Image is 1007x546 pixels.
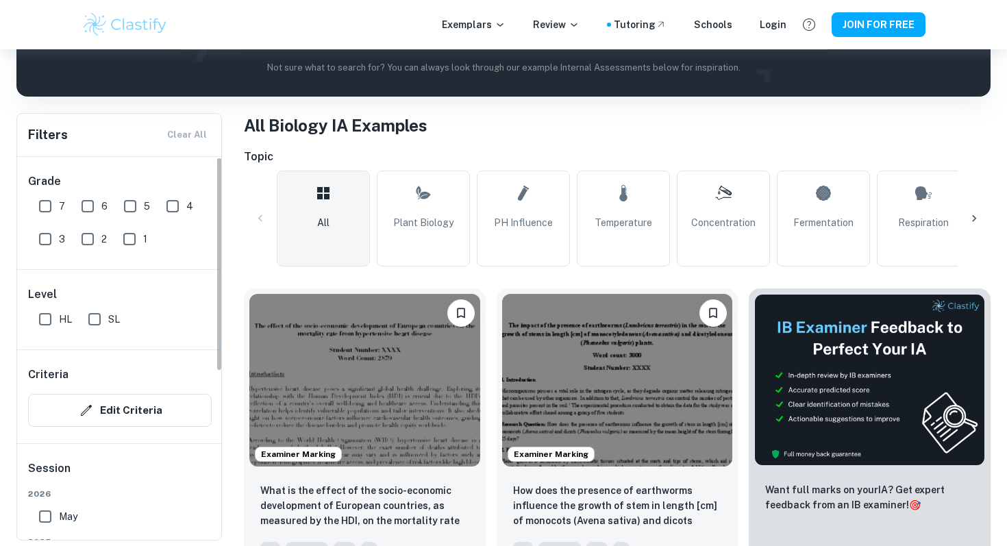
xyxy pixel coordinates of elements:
[691,215,756,230] span: Concentration
[249,294,480,467] img: Biology IA example thumbnail: What is the effect of the socio-economic
[793,215,854,230] span: Fermentation
[447,299,475,327] button: Please log in to bookmark exemplars
[513,483,722,530] p: How does the presence of earthworms influence the growth of stem in length [cm] of monocots (Aven...
[59,199,65,214] span: 7
[244,149,991,165] h6: Topic
[28,460,212,488] h6: Session
[754,294,985,466] img: Thumbnail
[494,215,553,230] span: pH Influence
[28,173,212,190] h6: Grade
[614,17,667,32] a: Tutoring
[256,448,341,460] span: Examiner Marking
[699,299,727,327] button: Please log in to bookmark exemplars
[797,13,821,36] button: Help and Feedback
[595,215,652,230] span: Temperature
[82,11,169,38] img: Clastify logo
[898,215,949,230] span: Respiration
[28,286,212,303] h6: Level
[101,232,107,247] span: 2
[186,199,193,214] span: 4
[28,488,212,500] span: 2026
[442,17,506,32] p: Exemplars
[59,509,77,524] span: May
[59,232,65,247] span: 3
[502,294,733,467] img: Biology IA example thumbnail: How does the presence of earthworms infl
[143,232,147,247] span: 1
[59,312,72,327] span: HL
[909,499,921,510] span: 🎯
[28,125,68,145] h6: Filters
[101,199,108,214] span: 6
[260,483,469,530] p: What is the effect of the socio-economic development of European countries, as measured by the HD...
[28,394,212,427] button: Edit Criteria
[832,12,925,37] button: JOIN FOR FREE
[393,215,453,230] span: Plant Biology
[765,482,974,512] p: Want full marks on your IA ? Get expert feedback from an IB examiner!
[533,17,580,32] p: Review
[760,17,786,32] a: Login
[27,61,980,75] p: Not sure what to search for? You can always look through our example Internal Assessments below f...
[144,199,150,214] span: 5
[317,215,330,230] span: All
[28,367,69,383] h6: Criteria
[244,113,991,138] h1: All Biology IA Examples
[108,312,120,327] span: SL
[694,17,732,32] a: Schools
[508,448,594,460] span: Examiner Marking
